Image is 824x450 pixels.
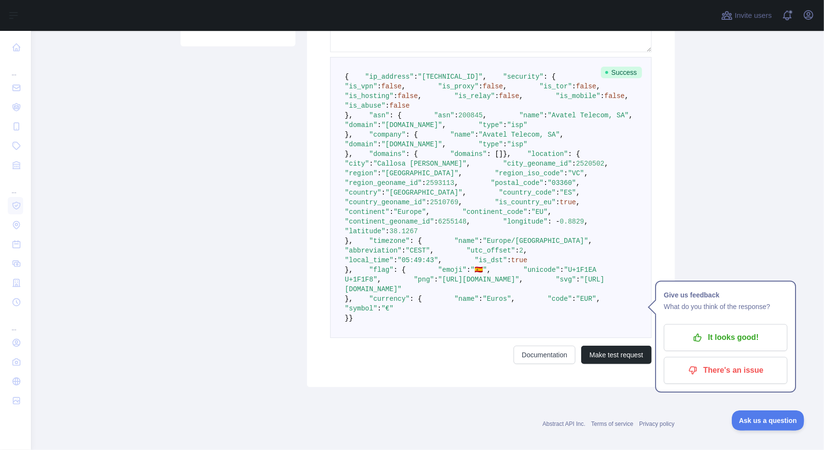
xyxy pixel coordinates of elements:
span: : [381,189,385,197]
span: "name" [519,112,544,119]
span: : { [390,112,402,119]
span: "country_code" [499,189,556,197]
span: : [576,276,580,283]
span: , [483,112,487,119]
span: { [345,73,349,81]
span: , [459,169,462,177]
span: true [511,256,528,264]
span: : [479,83,483,90]
span: , [483,73,487,81]
span: , [442,121,446,129]
span: "local_time" [345,256,394,264]
span: : [503,141,507,148]
span: , [418,92,422,100]
span: "ip_address" [365,73,414,81]
div: ... [8,176,23,195]
span: "security" [503,73,544,81]
span: : [560,266,564,274]
span: "region_iso_code" [495,169,564,177]
span: : [479,295,483,303]
span: : [601,92,604,100]
span: "is_proxy" [438,83,479,90]
span: , [511,295,515,303]
span: "is_country_eu" [495,198,556,206]
h1: Give us feedback [664,289,787,301]
span: "is_abuse" [345,102,386,110]
span: "[GEOGRAPHIC_DATA]" [381,169,459,177]
span: , [402,83,405,90]
a: Abstract API Inc. [543,421,586,427]
span: : { [410,237,422,245]
span: : [434,218,438,225]
span: "domain" [345,141,377,148]
span: Success [601,67,642,78]
span: , [584,169,588,177]
span: }, [345,112,353,119]
span: } [345,314,349,322]
span: : [467,266,471,274]
span: "Europe" [393,208,426,216]
span: }, [345,237,353,245]
span: , [459,198,462,206]
span: "is_mobile" [556,92,600,100]
span: : [507,256,511,264]
span: "timezone" [369,237,410,245]
span: : [369,160,373,168]
span: , [625,92,628,100]
span: : [377,169,381,177]
button: There's an issue [664,357,787,384]
span: : [393,92,397,100]
span: "type" [479,141,503,148]
span: : [544,112,547,119]
span: "Avatel Telecom, SA" [548,112,629,119]
span: , [629,112,633,119]
span: , [377,276,381,283]
span: "country" [345,189,382,197]
span: : [528,208,531,216]
span: "region_geoname_id" [345,179,422,187]
span: , [467,218,471,225]
iframe: Toggle Customer Support [732,410,805,431]
span: : { [406,131,418,139]
span: "type" [479,121,503,129]
span: false [483,83,503,90]
span: : [377,305,381,312]
span: "country_geoname_id" [345,198,426,206]
span: "asn" [369,112,390,119]
span: , [438,256,442,264]
span: , [588,237,592,245]
span: false [499,92,519,100]
span: "location" [528,150,568,158]
span: : [422,179,426,187]
span: , [426,208,430,216]
span: , [467,160,471,168]
span: : [475,131,478,139]
span: , [560,131,564,139]
span: "Avatel Telecom, SA" [479,131,560,139]
span: : [377,141,381,148]
span: Invite users [735,10,772,21]
span: : [] [487,150,503,158]
span: "svg" [556,276,576,283]
span: "flag" [369,266,393,274]
span: , [519,92,523,100]
span: , [442,141,446,148]
span: }, [345,266,353,274]
span: : { [406,150,418,158]
div: ... [8,58,23,77]
span: "[GEOGRAPHIC_DATA]" [386,189,463,197]
span: "name" [454,237,478,245]
span: } [349,314,353,322]
span: "VC" [568,169,585,177]
span: "[DOMAIN_NAME]" [381,121,442,129]
span: false [398,92,418,100]
span: "is_dst" [475,256,507,264]
span: "emoji" [438,266,467,274]
span: "is_relay" [454,92,495,100]
span: "CEST" [406,247,430,254]
button: Invite users [719,8,774,23]
span: "continent_code" [462,208,527,216]
span: "longitude" [503,218,547,225]
span: , [548,208,552,216]
span: "company" [369,131,406,139]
